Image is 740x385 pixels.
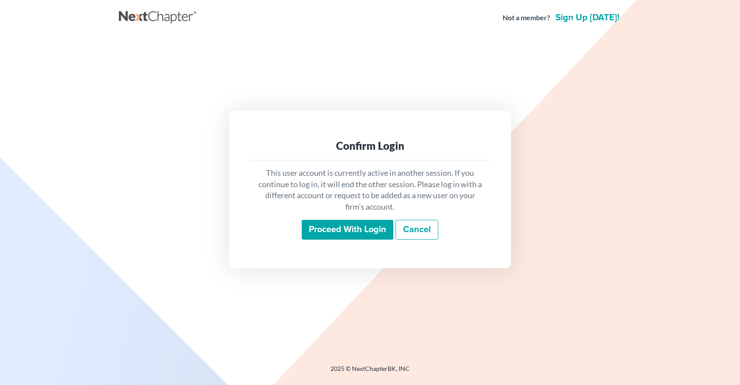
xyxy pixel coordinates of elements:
[554,13,621,22] a: Sign up [DATE]!
[257,167,483,213] p: This user account is currently active in another session. If you continue to log in, it will end ...
[302,220,393,240] input: Proceed with login
[119,364,621,380] div: 2025 © NextChapterBK, INC
[257,139,483,153] div: Confirm Login
[396,220,438,240] a: Cancel
[503,13,550,23] strong: Not a member?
